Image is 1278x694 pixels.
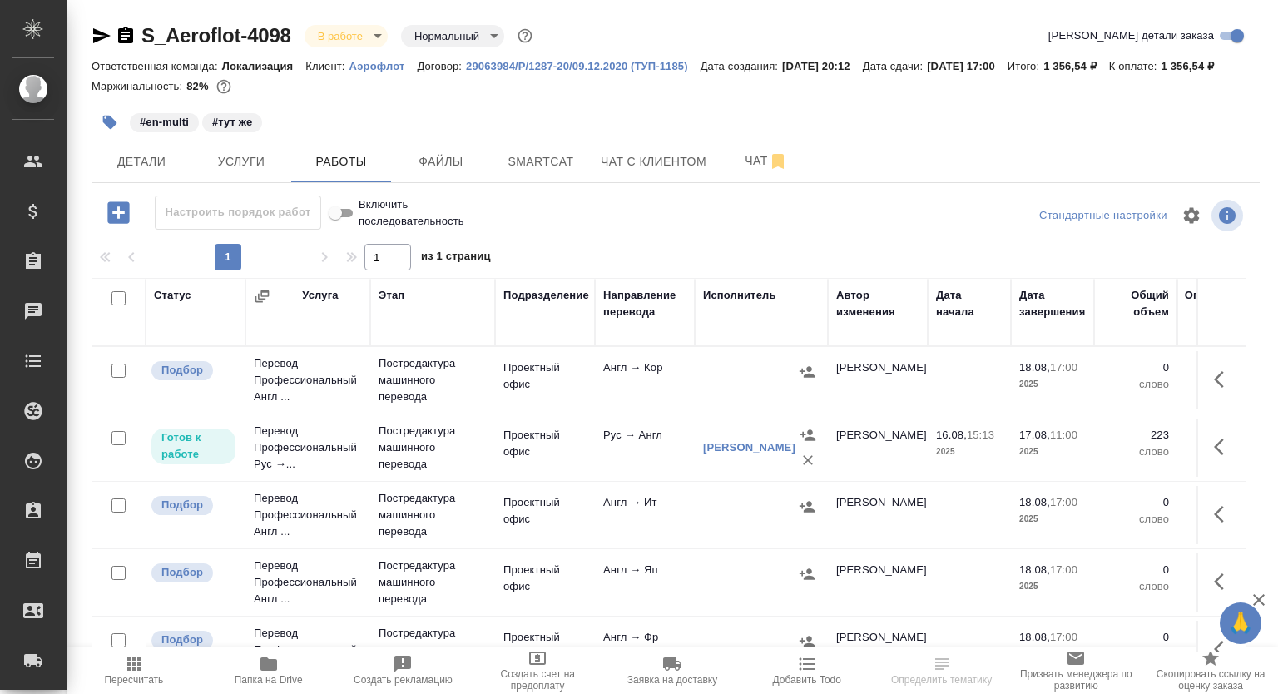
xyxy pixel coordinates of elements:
span: из 1 страниц [421,246,491,270]
p: Клиент: [305,60,349,72]
span: Призвать менеджера по развитию [1018,668,1133,692]
span: Чат с клиентом [601,151,706,172]
span: Заявка на доставку [627,674,717,686]
p: 17:00 [1050,496,1077,508]
a: 29063984/Р/1287-20/09.12.2020 (ТУП-1185) [466,58,701,72]
span: Работы [301,151,381,172]
span: Детали [102,151,181,172]
p: Дата сдачи: [863,60,927,72]
p: Подбор [161,564,203,581]
p: Готов к работе [161,429,225,463]
button: Папка на Drive [201,647,336,694]
p: слово [1102,444,1169,460]
p: 0 [1102,494,1169,511]
p: [DATE] 17:00 [927,60,1008,72]
p: 29063984/Р/1287-20/09.12.2020 (ТУП-1185) [466,60,701,72]
a: S_Aeroflot-4098 [141,24,291,47]
div: split button [1035,203,1171,229]
button: Добавить Todo [740,647,874,694]
p: #en-multi [140,114,189,131]
p: Договор: [417,60,466,72]
td: [PERSON_NAME] [828,351,928,409]
a: Аэрофлот [349,58,418,72]
button: Создать рекламацию [336,647,471,694]
button: В работе [313,29,368,43]
td: Перевод Профессиональный Англ ... [245,549,370,616]
p: слово [1102,646,1169,662]
button: 0.00 USD; 200.70 RUB; [213,76,235,97]
p: 0 [1102,359,1169,376]
p: 17.08, [1019,429,1050,441]
button: Удалить [795,448,820,473]
div: В работе [401,25,504,47]
div: Можно подбирать исполнителей [150,359,237,382]
button: Доп статусы указывают на важность/срочность заказа [514,25,536,47]
p: Подбор [161,362,203,379]
p: слово [1186,578,1269,595]
p: #тут же [212,114,252,131]
span: Пересчитать [104,674,163,686]
p: 82% [186,80,212,92]
button: Скопировать ссылку для ЯМессенджера [92,26,111,46]
span: [PERSON_NAME] детали заказа [1048,27,1214,44]
p: 18.08, [1019,496,1050,508]
button: Нормальный [409,29,484,43]
td: [PERSON_NAME] [828,486,928,544]
button: Скопировать ссылку [116,26,136,46]
td: Перевод Профессиональный Рус →... [245,414,370,481]
td: Проектный офис [495,553,595,612]
p: 17:00 [1050,631,1077,643]
button: Назначить [795,494,820,519]
p: слово [1102,578,1169,595]
td: Проектный офис [495,351,595,409]
button: Пересчитать [67,647,201,694]
p: [DATE] 20:12 [782,60,863,72]
p: слово [1186,511,1269,528]
p: 0 [1186,359,1269,376]
td: Проектный офис [495,486,595,544]
td: Англ → Кор [595,351,695,409]
td: Перевод Профессиональный Англ ... [245,482,370,548]
button: Создать счет на предоплату [470,647,605,694]
td: Проектный офис [495,419,595,477]
span: Посмотреть информацию [1211,200,1246,231]
p: 0 [1102,562,1169,578]
span: Определить тематику [891,674,992,686]
div: Услуга [302,287,338,304]
div: Общий объем [1102,287,1169,320]
span: тут же [201,114,264,128]
button: Назначить [795,359,820,384]
div: Оплачиваемый объем [1185,287,1269,320]
span: Скопировать ссылку на оценку заказа [1153,668,1268,692]
p: 1 356,54 ₽ [1162,60,1227,72]
button: Здесь прячутся важные кнопки [1204,629,1244,669]
td: Англ → Яп [595,553,695,612]
button: Назначить [795,629,820,654]
p: 0 [1102,629,1169,646]
p: 15:13 [967,429,994,441]
td: [PERSON_NAME] [828,553,928,612]
p: К оплате: [1109,60,1162,72]
button: Добавить тэг [92,104,128,141]
button: Скопировать ссылку на оценку заказа [1143,647,1278,694]
p: 1 356,54 ₽ [1043,60,1109,72]
p: 2025 [1019,578,1086,595]
p: слово [1186,444,1269,460]
p: 2025 [1019,646,1086,662]
div: Автор изменения [836,287,919,320]
span: en-multi [128,114,201,128]
p: 2025 [936,444,1003,460]
button: Призвать менеджера по развитию [1008,647,1143,694]
td: Рус → Англ [595,419,695,477]
p: Постредактура машинного перевода [379,625,487,675]
div: Дата завершения [1019,287,1086,320]
a: [PERSON_NAME] [703,441,795,454]
p: Дата создания: [701,60,782,72]
p: 223 [1186,427,1269,444]
p: Итого: [1008,60,1043,72]
button: 🙏 [1220,602,1261,644]
p: слово [1186,646,1269,662]
span: Добавить Todo [773,674,841,686]
button: Назначить [795,562,820,587]
p: Постредактура машинного перевода [379,423,487,473]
